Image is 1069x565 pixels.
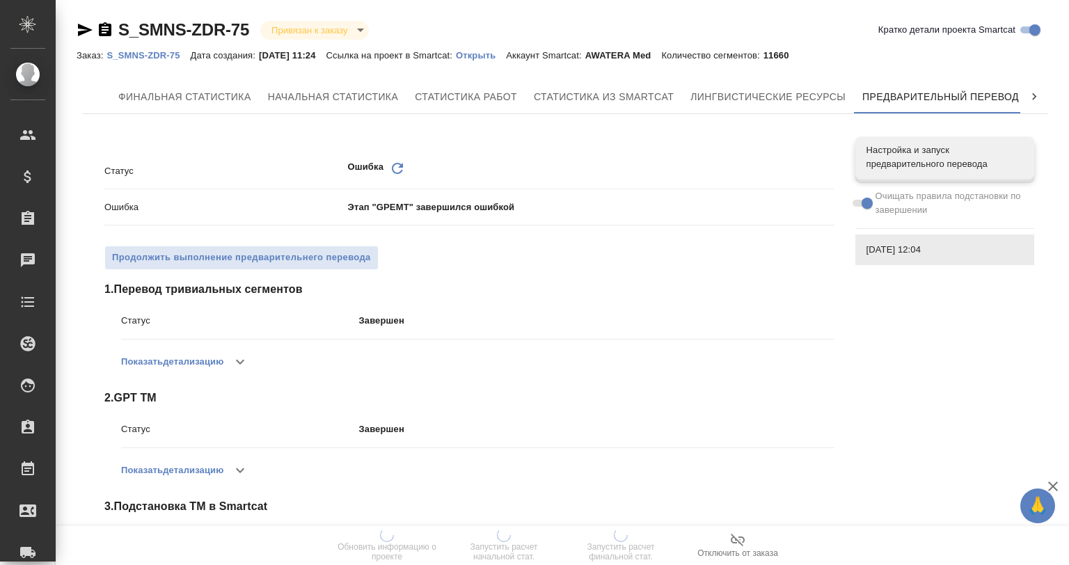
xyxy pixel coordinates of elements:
[106,49,190,61] a: S_SMNS-ZDR-75
[104,246,379,270] button: Продолжить выполнение предварительнего перевода
[855,234,1034,265] div: [DATE] 12:04
[260,21,368,40] div: Привязан к заказу
[661,50,763,61] p: Количество сегментов:
[267,24,351,36] button: Привязан к заказу
[97,22,113,38] button: Скопировать ссылку
[878,23,1015,37] span: Кратко детали проекта Smartcat
[259,50,326,61] p: [DATE] 11:24
[697,548,778,558] span: Отключить от заказа
[118,20,249,39] a: S_SMNS-ZDR-75
[571,542,671,562] span: Запустить расчет финальной стат.
[506,50,585,61] p: Аккаунт Smartcat:
[454,542,554,562] span: Запустить расчет начальной стат.
[104,164,348,178] p: Статус
[348,200,834,214] p: Этап "GPEMT" завершился ошибкой
[534,88,674,106] span: Статистика из Smartcat
[112,250,371,266] span: Продолжить выполнение предварительнего перевода
[118,88,251,106] span: Финальная статистика
[121,422,359,436] p: Статус
[456,50,506,61] p: Открыть
[348,160,384,182] p: Ошибка
[445,526,562,565] button: Запустить расчет начальной стат.
[359,422,834,436] p: Завершен
[121,454,223,487] button: Показатьдетализацию
[268,88,399,106] span: Начальная статистика
[104,390,834,406] span: 2 . GPT TM
[855,136,1034,178] div: Настройка и запуск предварительного перевода
[77,50,106,61] p: Заказ:
[1020,488,1055,523] button: 🙏
[763,50,800,61] p: 11660
[585,50,662,61] p: AWATERA Med
[866,243,1023,257] span: [DATE] 12:04
[679,526,796,565] button: Отключить от заказа
[328,526,445,565] button: Обновить информацию о проекте
[456,49,506,61] a: Открыть
[337,542,437,562] span: Обновить информацию о проекте
[862,88,1019,106] span: Предварительный перевод
[359,314,834,328] p: Завершен
[121,314,359,328] p: Статус
[866,143,1023,171] span: Настройка и запуск предварительного перевода
[104,281,834,298] span: 1 . Перевод тривиальных сегментов
[562,526,679,565] button: Запустить расчет финальной стат.
[106,50,190,61] p: S_SMNS-ZDR-75
[104,498,834,515] span: 3 . Подстановка ТМ в Smartcat
[876,189,1024,217] span: Очищать правила подстановки по завершении
[415,88,517,106] span: Статистика работ
[690,88,846,106] span: Лингвистические ресурсы
[121,345,223,379] button: Показатьдетализацию
[1026,491,1050,520] span: 🙏
[77,22,93,38] button: Скопировать ссылку для ЯМессенджера
[191,50,259,61] p: Дата создания:
[104,200,348,214] p: Ошибка
[326,50,456,61] p: Ссылка на проект в Smartcat:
